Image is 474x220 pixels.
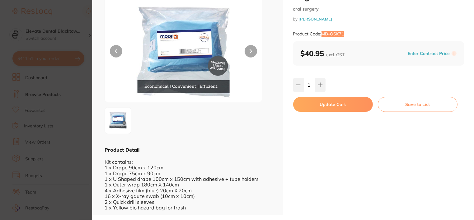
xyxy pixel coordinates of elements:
[105,147,139,153] b: Product Detail
[378,97,458,112] button: Save to List
[299,16,333,21] a: [PERSON_NAME]
[406,51,452,57] button: Enter Contract Price
[301,49,345,58] b: $40.95
[105,153,271,210] div: Kit contains: 1 x Drape 90cm x 120cm 1 x Drape 75cm x 90cm 1 x U Shaped drape 100cm x 150cm with ...
[452,51,457,56] label: i
[293,31,344,37] small: Product Code: MD-OSK71
[136,4,231,102] img: LmpwZw
[107,109,129,132] img: LmpwZw
[293,7,464,12] small: oral surgery
[293,97,373,112] button: Update Cart
[326,52,345,57] span: excl. GST
[293,17,464,21] small: by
